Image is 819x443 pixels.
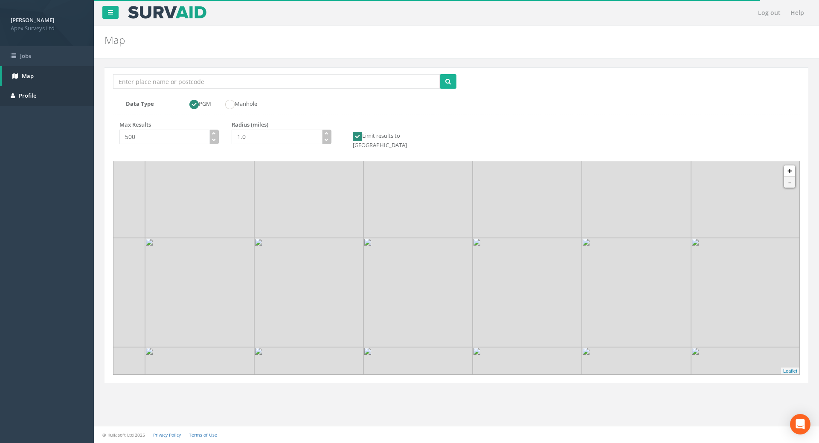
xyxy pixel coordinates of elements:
a: Leaflet [783,368,797,374]
span: Apex Surveys Ltd [11,24,83,32]
div: Open Intercom Messenger [790,414,810,434]
img: 9@2x [691,129,800,238]
img: 10@2x [363,238,473,347]
img: 10@2x [473,238,582,347]
a: Privacy Policy [153,432,181,438]
input: Enter place name or postcode [113,74,440,89]
span: Map [22,72,34,80]
label: Limit results to [GEOGRAPHIC_DATA] [344,132,444,149]
img: 10@2x [254,238,363,347]
label: Manhole [217,100,257,109]
img: 10@2x [145,238,254,347]
a: + [784,165,795,177]
p: Max Results [119,121,219,129]
img: 9@2x [363,129,473,238]
a: Map [2,66,94,86]
img: 10@2x [691,238,800,347]
h2: Map [105,35,689,46]
label: Data Type [119,100,174,108]
a: Terms of Use [189,432,217,438]
img: 9@2x [145,129,254,238]
a: - [784,177,795,188]
img: 9@2x [473,129,582,238]
label: PGM [181,100,211,109]
span: Jobs [20,52,31,60]
a: [PERSON_NAME] Apex Surveys Ltd [11,14,83,32]
img: 9@2x [254,129,363,238]
img: 9@2x [582,129,691,238]
img: 10@2x [582,238,691,347]
strong: [PERSON_NAME] [11,16,54,24]
span: Profile [19,92,36,99]
p: Radius (miles) [232,121,331,129]
small: © Kullasoft Ltd 2025 [102,432,145,438]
